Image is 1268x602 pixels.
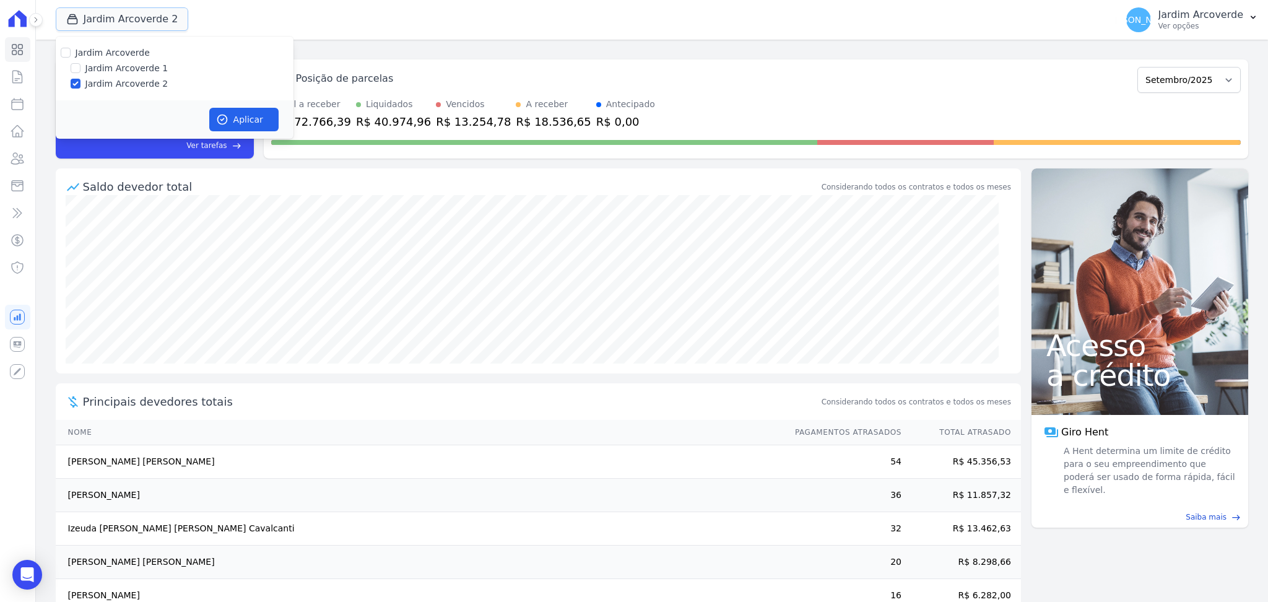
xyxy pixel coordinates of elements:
[446,98,484,111] div: Vencidos
[56,7,189,31] button: Jardim Arcoverde 2
[83,178,819,195] div: Saldo devedor total
[1039,512,1241,523] a: Saiba mais east
[783,479,902,512] td: 36
[276,113,351,130] div: R$ 72.766,39
[85,62,168,75] label: Jardim Arcoverde 1
[1061,425,1108,440] span: Giro Hent
[902,512,1021,546] td: R$ 13.462,63
[902,445,1021,479] td: R$ 45.356,53
[902,420,1021,445] th: Total Atrasado
[902,546,1021,579] td: R$ 8.298,66
[76,48,150,58] label: Jardim Arcoverde
[902,479,1021,512] td: R$ 11.857,32
[1186,512,1227,523] span: Saiba mais
[276,98,351,111] div: Total a receber
[1158,9,1243,21] p: Jardim Arcoverde
[296,71,394,86] div: Posição de parcelas
[56,546,783,579] td: [PERSON_NAME] [PERSON_NAME]
[209,108,279,131] button: Aplicar
[356,113,431,130] div: R$ 40.974,96
[822,181,1011,193] div: Considerando todos os contratos e todos os meses
[1046,360,1233,390] span: a crédito
[1102,15,1174,24] span: [PERSON_NAME]
[56,420,783,445] th: Nome
[822,396,1011,408] span: Considerando todos os contratos e todos os meses
[232,141,241,150] span: east
[526,98,568,111] div: A receber
[56,512,783,546] td: Izeuda [PERSON_NAME] [PERSON_NAME] Cavalcanti
[56,479,783,512] td: [PERSON_NAME]
[596,113,655,130] div: R$ 0,00
[56,445,783,479] td: [PERSON_NAME] [PERSON_NAME]
[1116,2,1268,37] button: [PERSON_NAME] Jardim Arcoverde Ver opções
[783,546,902,579] td: 20
[783,420,902,445] th: Pagamentos Atrasados
[85,77,168,90] label: Jardim Arcoverde 2
[101,140,241,151] a: Ver tarefas east
[1061,445,1236,497] span: A Hent determina um limite de crédito para o seu empreendimento que poderá ser usado de forma ráp...
[783,512,902,546] td: 32
[606,98,655,111] div: Antecipado
[783,445,902,479] td: 54
[436,113,511,130] div: R$ 13.254,78
[12,560,42,590] div: Open Intercom Messenger
[186,140,227,151] span: Ver tarefas
[1158,21,1243,31] p: Ver opções
[83,393,819,410] span: Principais devedores totais
[366,98,413,111] div: Liquidados
[516,113,591,130] div: R$ 18.536,65
[1231,513,1241,522] span: east
[1046,331,1233,360] span: Acesso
